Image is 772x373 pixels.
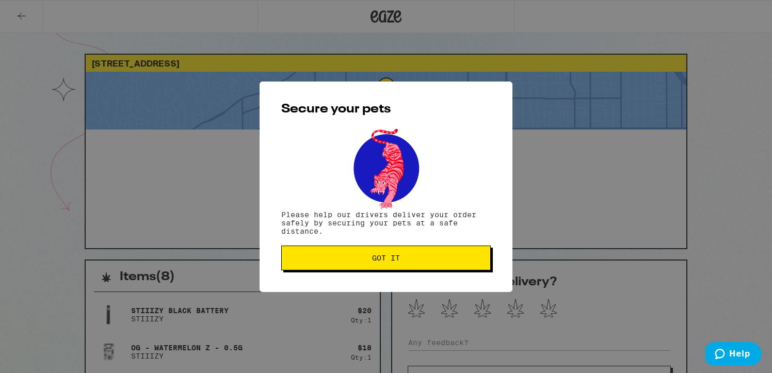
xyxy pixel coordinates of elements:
[281,246,491,270] button: Got it
[281,210,491,235] p: Please help our drivers deliver your order safely by securing your pets at a safe distance.
[281,103,491,116] h2: Secure your pets
[372,254,400,262] span: Got it
[344,126,428,210] img: pets
[705,342,762,368] iframe: Opens a widget where you can find more information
